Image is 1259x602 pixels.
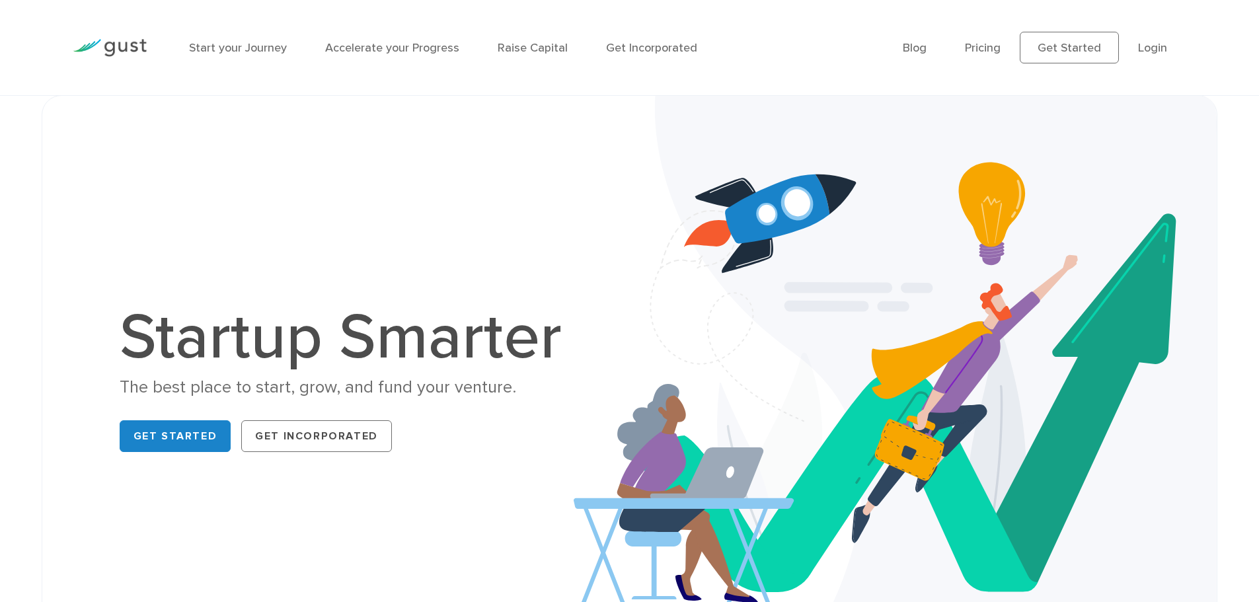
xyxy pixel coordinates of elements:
[965,41,1001,55] a: Pricing
[1138,41,1167,55] a: Login
[120,420,231,452] a: Get Started
[325,41,459,55] a: Accelerate your Progress
[1020,32,1119,63] a: Get Started
[189,41,287,55] a: Start your Journey
[120,306,576,369] h1: Startup Smarter
[606,41,697,55] a: Get Incorporated
[498,41,568,55] a: Raise Capital
[120,376,576,399] div: The best place to start, grow, and fund your venture.
[903,41,927,55] a: Blog
[241,420,392,452] a: Get Incorporated
[73,39,147,57] img: Gust Logo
